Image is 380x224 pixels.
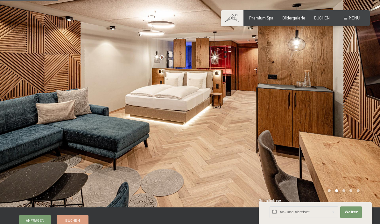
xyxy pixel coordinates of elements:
a: Premium Spa [249,15,273,20]
span: Menü [349,15,360,20]
span: Buchen [65,218,80,223]
a: Bildergalerie [282,15,305,20]
button: Weiter [340,206,362,218]
a: BUCHEN [314,15,330,20]
span: Schnellanfrage [259,198,281,202]
span: Weiter [344,210,358,215]
span: Anfragen [26,218,44,223]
